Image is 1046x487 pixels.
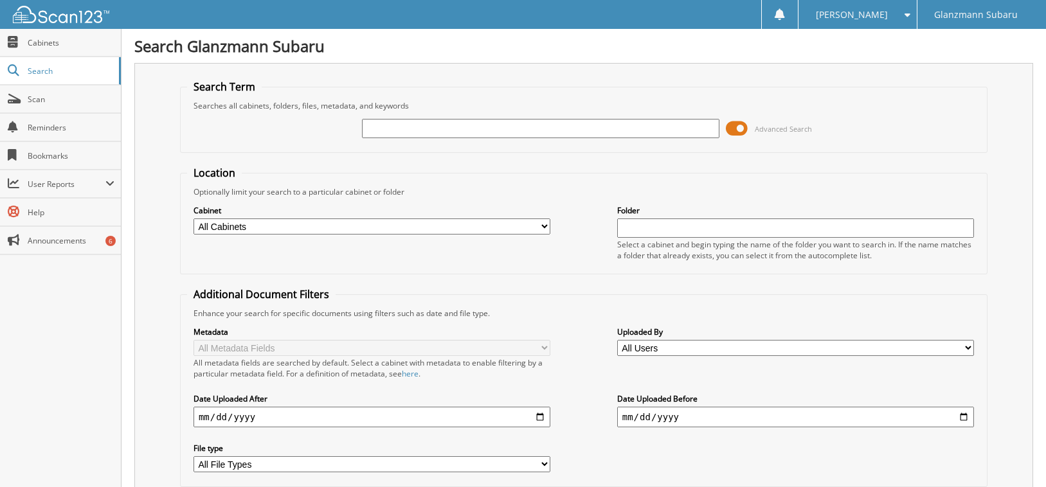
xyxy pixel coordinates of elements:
[194,205,550,216] label: Cabinet
[13,6,109,23] img: scan123-logo-white.svg
[187,100,980,111] div: Searches all cabinets, folders, files, metadata, and keywords
[617,393,974,404] label: Date Uploaded Before
[28,122,114,133] span: Reminders
[28,37,114,48] span: Cabinets
[755,124,812,134] span: Advanced Search
[934,11,1018,19] span: Glanzmann Subaru
[194,443,550,454] label: File type
[187,166,242,180] legend: Location
[194,407,550,427] input: start
[28,94,114,105] span: Scan
[187,80,262,94] legend: Search Term
[194,393,550,404] label: Date Uploaded After
[105,236,116,246] div: 6
[187,287,336,301] legend: Additional Document Filters
[187,186,980,197] div: Optionally limit your search to a particular cabinet or folder
[194,357,550,379] div: All metadata fields are searched by default. Select a cabinet with metadata to enable filtering b...
[28,207,114,218] span: Help
[617,239,974,261] div: Select a cabinet and begin typing the name of the folder you want to search in. If the name match...
[617,407,974,427] input: end
[816,11,888,19] span: [PERSON_NAME]
[617,326,974,337] label: Uploaded By
[28,235,114,246] span: Announcements
[134,35,1033,57] h1: Search Glanzmann Subaru
[194,326,550,337] label: Metadata
[187,308,980,319] div: Enhance your search for specific documents using filters such as date and file type.
[28,179,105,190] span: User Reports
[28,66,113,76] span: Search
[402,368,419,379] a: here
[617,205,974,216] label: Folder
[28,150,114,161] span: Bookmarks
